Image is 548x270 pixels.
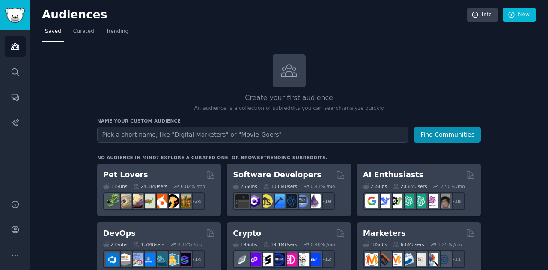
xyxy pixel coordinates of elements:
[142,253,155,266] img: DevOpsLinks
[263,241,297,247] div: 19.1M Users
[106,194,119,208] img: herpetology
[393,241,424,247] div: 6.6M Users
[441,183,465,189] div: 2.50 % /mo
[154,253,167,266] img: platformengineering
[45,28,61,35] span: Saved
[377,194,390,208] img: DeepSeek
[283,253,297,266] img: defiblockchain
[377,253,390,266] img: bigseo
[425,194,438,208] img: OpenAIDev
[178,241,203,247] div: 2.12 % /mo
[73,28,94,35] span: Curated
[178,194,191,208] img: dogbreed
[103,241,127,247] div: 21 Sub s
[97,93,481,103] h2: Create your first audience
[233,241,257,247] div: 19 Sub s
[503,8,536,22] a: New
[118,253,131,266] img: AWS_Certified_Experts
[365,194,378,208] img: GoogleGeminiAI
[438,241,462,247] div: 1.25 % /mo
[437,194,450,208] img: ArtificalIntelligence
[363,170,423,180] h2: AI Enthusiasts
[283,194,297,208] img: reactnative
[307,253,321,266] img: defi_
[97,127,408,143] input: Pick a short name, like "Digital Marketers" or "Movie-Goers"
[401,253,414,266] img: Emailmarketing
[235,194,249,208] img: software
[97,105,481,112] p: An audience is a collection of subreddits you can search/analyze quickly
[235,253,249,266] img: ethfinance
[389,253,402,266] img: AskMarketing
[263,183,297,189] div: 30.0M Users
[233,170,321,180] h2: Software Developers
[447,250,465,268] div: + 11
[247,194,261,208] img: csharp
[130,194,143,208] img: leopardgeckos
[133,183,167,189] div: 24.3M Users
[142,194,155,208] img: turtle
[271,253,285,266] img: web3
[42,25,64,42] a: Saved
[103,228,136,239] h2: DevOps
[103,183,127,189] div: 31 Sub s
[259,253,273,266] img: ethstaker
[103,25,131,42] a: Trending
[233,183,257,189] div: 26 Sub s
[42,8,467,22] h2: Audiences
[187,192,205,210] div: + 24
[5,8,25,23] img: GummySearch logo
[97,155,328,161] div: No audience in mind? Explore a curated one, or browse .
[295,194,309,208] img: AskComputerScience
[166,194,179,208] img: PetAdvice
[393,183,427,189] div: 20.6M Users
[166,253,179,266] img: aws_cdk
[413,194,426,208] img: chatgpt_prompts_
[118,194,131,208] img: ballpython
[187,250,205,268] div: + 14
[363,228,406,239] h2: Marketers
[103,170,148,180] h2: Pet Lovers
[70,25,97,42] a: Curated
[414,127,481,143] button: Find Communities
[307,194,321,208] img: elixir
[413,253,426,266] img: googleads
[130,253,143,266] img: Docker_DevOps
[311,183,335,189] div: 0.43 % /mo
[259,194,273,208] img: learnjavascript
[106,28,128,35] span: Trending
[263,155,325,160] a: trending subreddits
[295,253,309,266] img: CryptoNews
[365,253,378,266] img: content_marketing
[154,194,167,208] img: cockatiel
[467,8,498,22] a: Info
[317,192,335,210] div: + 19
[178,253,191,266] img: PlatformEngineers
[363,241,387,247] div: 18 Sub s
[401,194,414,208] img: chatgpt_promptDesign
[447,192,465,210] div: + 18
[437,253,450,266] img: OnlineMarketing
[97,118,481,124] h3: Name your custom audience
[425,253,438,266] img: MarketingResearch
[181,183,205,189] div: 0.82 % /mo
[317,250,335,268] div: + 12
[271,194,285,208] img: iOSProgramming
[389,194,402,208] img: AItoolsCatalog
[233,228,261,239] h2: Crypto
[247,253,261,266] img: 0xPolygon
[363,183,387,189] div: 25 Sub s
[106,253,119,266] img: azuredevops
[133,241,164,247] div: 1.7M Users
[311,241,335,247] div: 0.40 % /mo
